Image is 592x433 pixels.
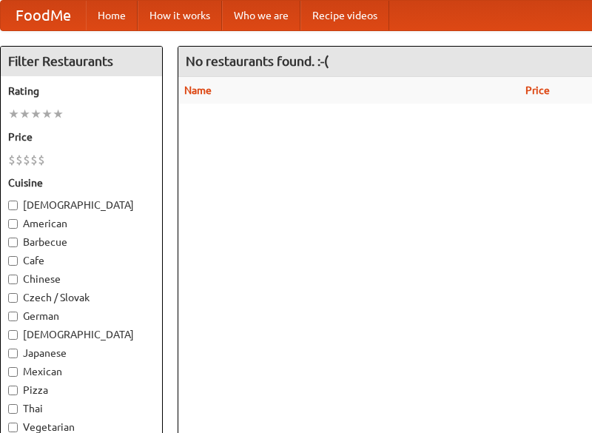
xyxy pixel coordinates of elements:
label: Mexican [8,364,155,379]
li: $ [38,152,45,168]
input: Vegetarian [8,423,18,432]
label: Cafe [8,253,155,268]
ng-pluralize: No restaurants found. :-( [186,54,329,68]
li: ★ [53,106,64,122]
li: $ [23,152,30,168]
label: Pizza [8,383,155,397]
input: German [8,312,18,321]
li: ★ [19,106,30,122]
input: Chinese [8,275,18,284]
li: ★ [8,106,19,122]
label: [DEMOGRAPHIC_DATA] [8,198,155,212]
label: American [8,216,155,231]
li: ★ [41,106,53,122]
input: Cafe [8,256,18,266]
input: [DEMOGRAPHIC_DATA] [8,201,18,210]
label: Barbecue [8,235,155,249]
input: Pizza [8,386,18,395]
input: Thai [8,404,18,414]
label: German [8,309,155,323]
h5: Cuisine [8,175,155,190]
input: Japanese [8,349,18,358]
input: American [8,219,18,229]
label: Czech / Slovak [8,290,155,305]
a: Home [86,1,138,30]
a: Recipe videos [300,1,389,30]
label: [DEMOGRAPHIC_DATA] [8,327,155,342]
input: Barbecue [8,238,18,247]
li: $ [30,152,38,168]
a: Name [184,84,212,96]
li: $ [8,152,16,168]
input: Mexican [8,367,18,377]
a: Who we are [222,1,300,30]
li: ★ [30,106,41,122]
input: Czech / Slovak [8,293,18,303]
h4: Filter Restaurants [1,47,162,76]
a: Price [525,84,550,96]
label: Japanese [8,346,155,360]
h5: Price [8,130,155,144]
label: Thai [8,401,155,416]
li: $ [16,152,23,168]
a: FoodMe [1,1,86,30]
label: Chinese [8,272,155,286]
h5: Rating [8,84,155,98]
a: How it works [138,1,222,30]
input: [DEMOGRAPHIC_DATA] [8,330,18,340]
